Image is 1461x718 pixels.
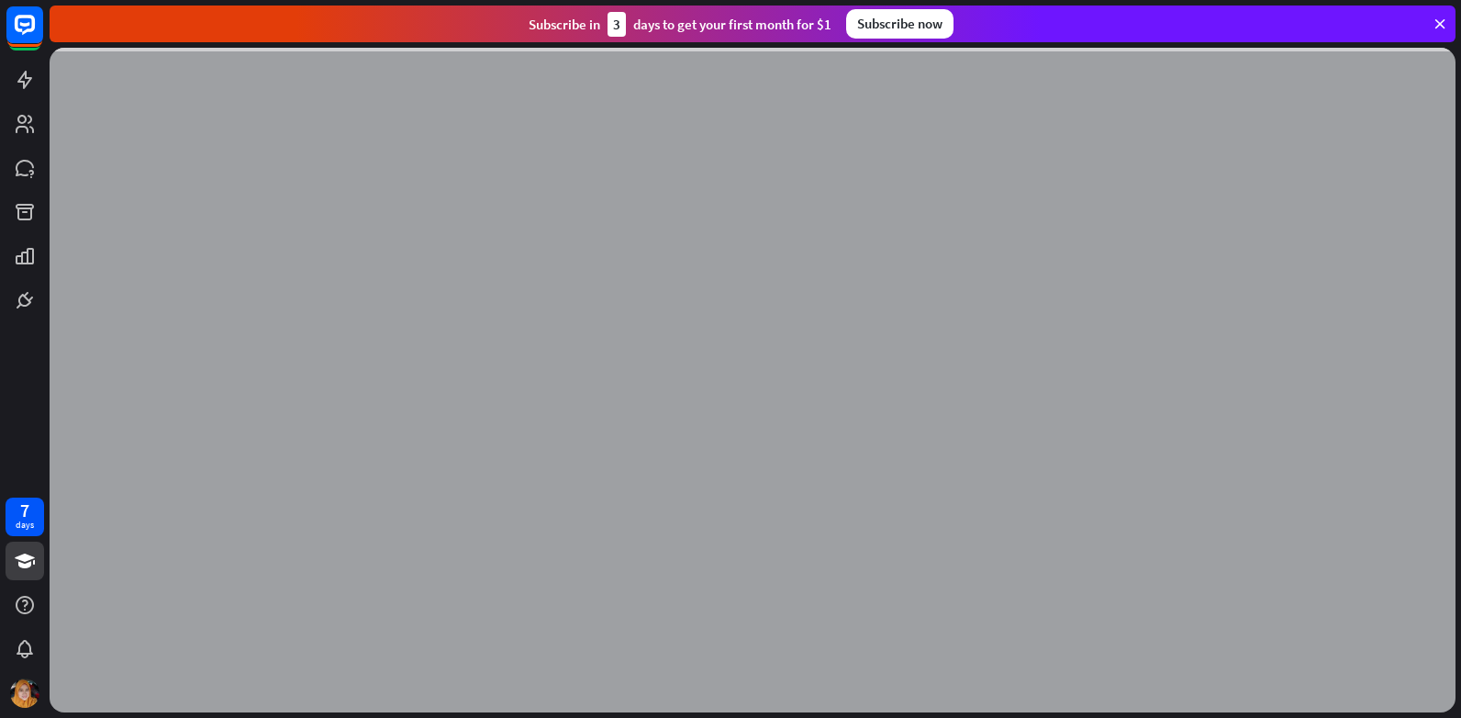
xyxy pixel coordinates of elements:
div: Subscribe now [846,9,954,39]
a: 7 days [6,498,44,536]
div: Subscribe in days to get your first month for $1 [529,12,831,37]
div: 3 [608,12,626,37]
div: days [16,519,34,532]
div: 7 [20,502,29,519]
